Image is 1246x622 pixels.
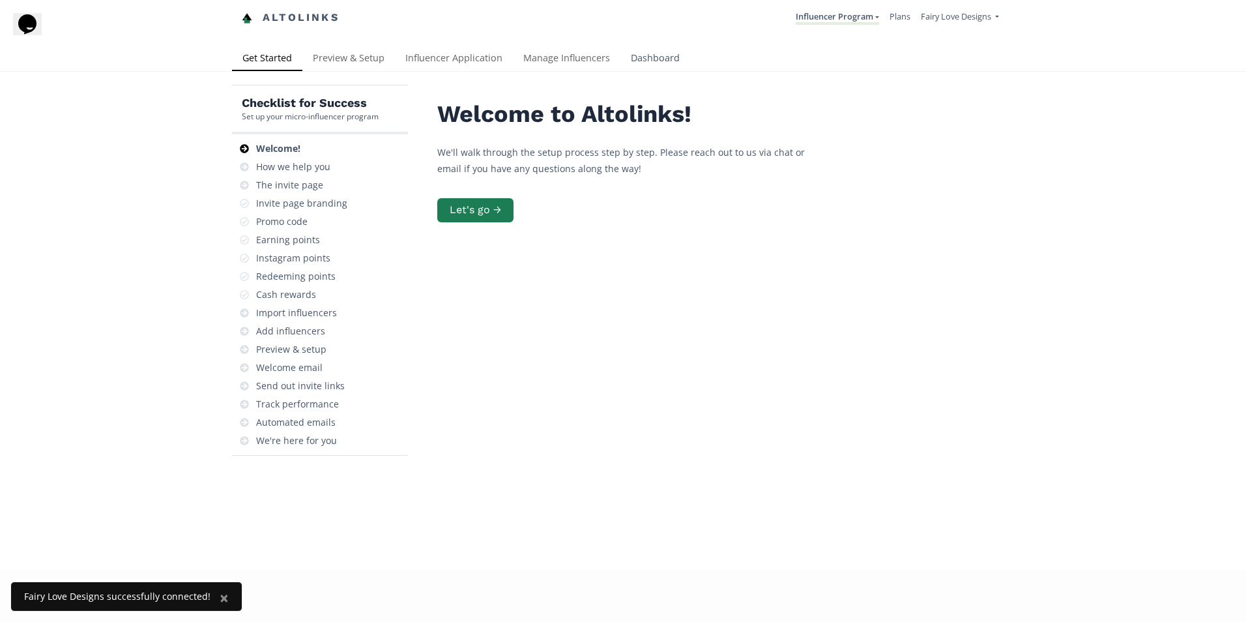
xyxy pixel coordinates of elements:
h5: Checklist for Success [242,95,379,111]
div: Automated emails [256,416,336,429]
a: Get Started [232,46,302,72]
div: How we help you [256,160,330,173]
div: Redeeming points [256,270,336,283]
h2: Welcome to Altolinks! [437,101,828,128]
div: Import influencers [256,306,337,319]
div: The invite page [256,179,323,192]
div: Fairy Love Designs successfully connected! [24,590,210,603]
div: Welcome email [256,361,323,374]
a: Influencer Program [796,10,879,25]
div: Welcome! [256,142,300,155]
div: Add influencers [256,325,325,338]
span: Fairy Love Designs [921,10,991,22]
p: We'll walk through the setup process step by step. Please reach out to us via chat or email if yo... [437,144,828,177]
div: Invite page branding [256,197,347,210]
div: Preview & setup [256,343,326,356]
button: Let's go → [437,198,514,222]
a: Fairy Love Designs [921,10,999,25]
iframe: chat widget [13,13,55,52]
a: Influencer Application [395,46,513,72]
div: We're here for you [256,434,337,447]
a: Plans [890,10,910,22]
span: × [220,587,229,608]
a: Altolinks [242,7,340,29]
a: Preview & Setup [302,46,395,72]
div: Instagram points [256,252,330,265]
div: Earning points [256,233,320,246]
div: Track performance [256,398,339,411]
img: favicon-32x32.png [242,13,252,23]
div: Send out invite links [256,379,345,392]
a: Dashboard [620,46,690,72]
button: Close [207,582,242,614]
div: Cash rewards [256,288,316,301]
div: Set up your micro-influencer program [242,111,379,122]
a: Manage Influencers [513,46,620,72]
div: Promo code [256,215,308,228]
